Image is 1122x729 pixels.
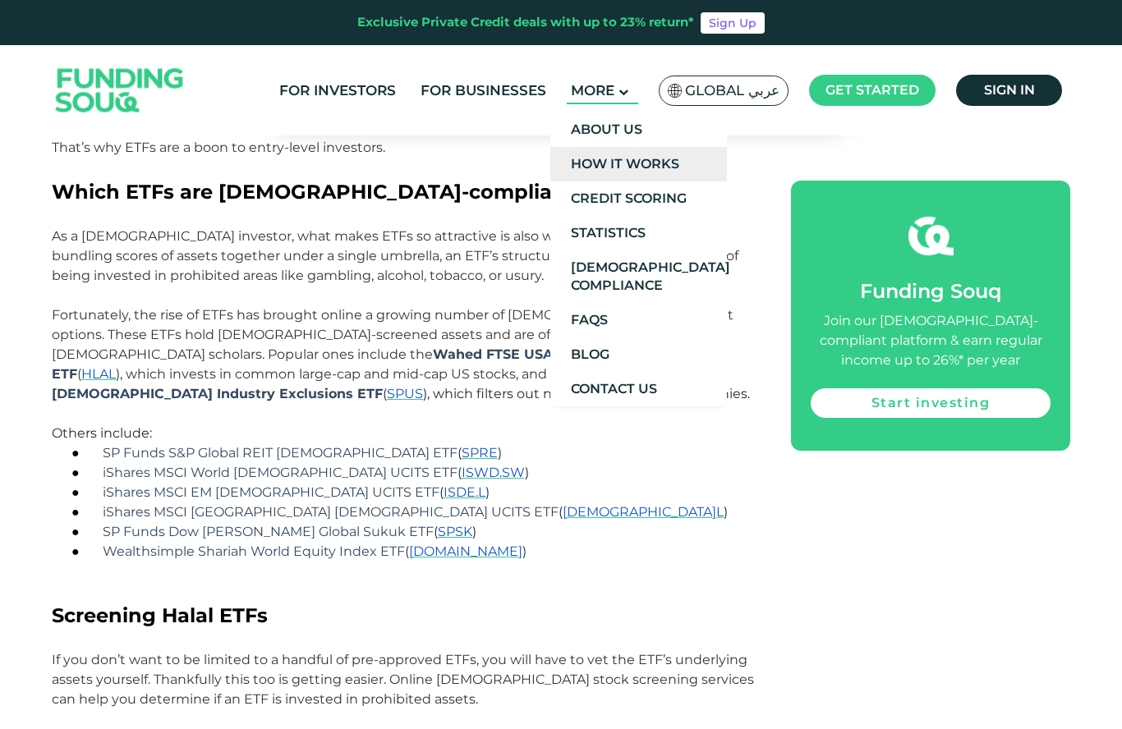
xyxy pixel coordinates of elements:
[71,465,103,480] span: ●
[444,484,485,500] a: ISDE.L
[825,82,919,98] span: Get started
[103,484,444,500] span: (
[71,504,103,520] span: ●
[550,337,727,372] a: Blog
[550,112,727,147] a: About Us
[409,543,522,559] a: [DOMAIN_NAME]
[103,543,409,559] span: (
[571,82,614,99] span: More
[52,100,752,155] span: In general, ETFs save time and money when compared to picking individual stocks. With an ETF ther...
[71,524,103,539] span: ●
[550,216,727,250] a: Statistics
[438,524,472,539] a: SPSK
[103,543,405,559] span: Wealthsimple Shariah World Equity Index ETF
[81,366,116,382] a: HLAL
[357,13,694,32] div: Exclusive Private Credit deals with up to 23% return*
[984,82,1035,98] span: Sign in
[52,603,268,627] span: Screening Halal ETFs
[103,445,462,461] span: (
[724,504,728,520] span: )
[103,524,434,539] span: SP Funds Dow [PERSON_NAME] Global Sukuk ETF
[956,75,1062,106] a: Sign in
[52,228,738,283] span: As a [DEMOGRAPHIC_DATA] investor, what makes ETFs so attractive is also what makes them tricky: b...
[387,386,423,401] a: SPUS
[71,543,103,559] span: ●
[71,484,103,500] span: ●
[103,484,439,500] span: iShares MSCI EM [DEMOGRAPHIC_DATA] UCITS ETF
[485,484,490,500] span: )
[52,425,152,441] span: Others include:
[275,77,400,104] a: For Investors
[103,465,458,480] span: iShares MSCI World [DEMOGRAPHIC_DATA] UCITS ETF
[550,250,727,303] a: [DEMOGRAPHIC_DATA] Compliance
[550,372,727,406] a: Contact Us
[52,366,77,382] span: ETF
[668,84,683,98] img: SA Flag
[103,504,559,520] span: iShares MSCI [GEOGRAPHIC_DATA] [DEMOGRAPHIC_DATA] UCITS ETF
[39,49,200,132] img: Logo
[423,386,750,401] span: ), which filters out non-compliant S&P companies.
[701,12,765,34] a: Sign Up
[52,652,754,707] span: If you don’t want to be limited to a handful of pre-approved ETFs, you will have to vet the ETF’s...
[383,386,387,401] span: (
[103,524,438,539] span: (
[462,465,525,480] a: ISWD.SW
[498,445,502,461] span: )
[71,445,103,461] span: ●
[522,543,527,559] span: )
[103,445,458,461] span: SP Funds S&P Global REIT [DEMOGRAPHIC_DATA] ETF
[550,181,727,216] a: Credit Scoring
[860,279,1001,303] span: Funding Souq
[550,303,727,337] a: FAQs
[811,388,1051,418] a: Start investing
[462,445,498,461] a: SPRE
[52,307,750,401] span: Fortunately, the rise of ETFs has brought online a growing number of [DEMOGRAPHIC_DATA]-compliant...
[52,180,586,204] span: Which ETFs are [DEMOGRAPHIC_DATA]-compliant?
[525,465,529,480] span: )
[472,524,476,539] span: )
[563,504,724,520] a: [DEMOGRAPHIC_DATA]L
[550,147,727,181] a: How It Works
[433,346,718,362] span: Wahed FTSE USA [DEMOGRAPHIC_DATA]
[811,311,1051,370] div: Join our [DEMOGRAPHIC_DATA]-compliant platform & earn regular income up to 26%* per year
[52,366,704,401] span: Funds S&P 500 [DEMOGRAPHIC_DATA] Industry Exclusions ETF
[416,77,550,104] a: For Businesses
[685,81,779,100] span: Global عربي
[103,504,563,520] span: (
[103,465,462,480] span: (
[908,213,954,259] img: fsicon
